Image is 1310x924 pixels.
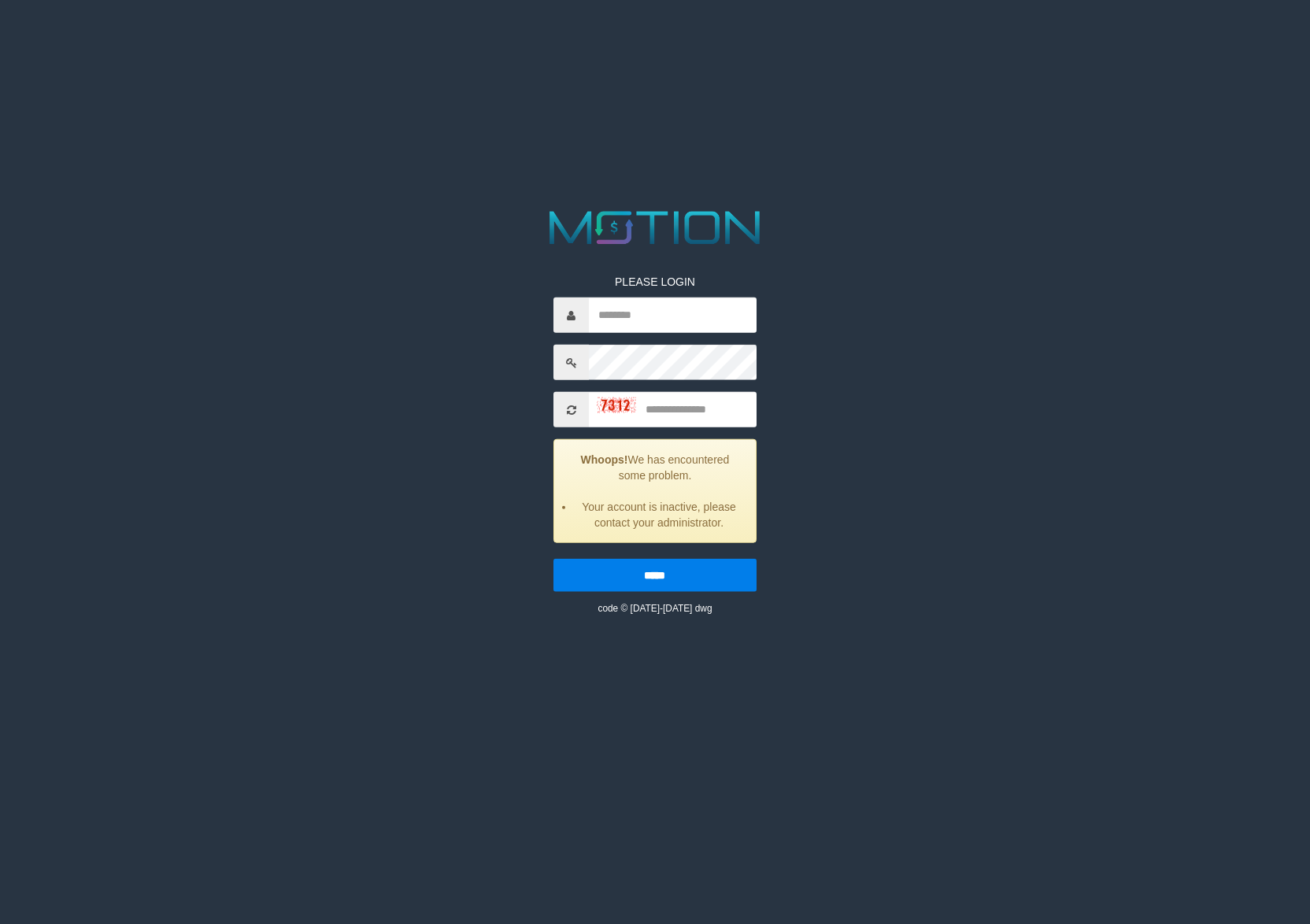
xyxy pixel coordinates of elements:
[597,397,636,412] img: captcha
[581,453,628,466] strong: Whoops!
[574,499,743,530] li: Your account is inactive, please contact your administrator.
[553,439,756,543] div: We has encountered some problem.
[598,603,712,614] small: code © [DATE]-[DATE] dwg
[540,205,769,250] img: MOTION_logo.png
[553,274,756,290] p: PLEASE LOGIN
